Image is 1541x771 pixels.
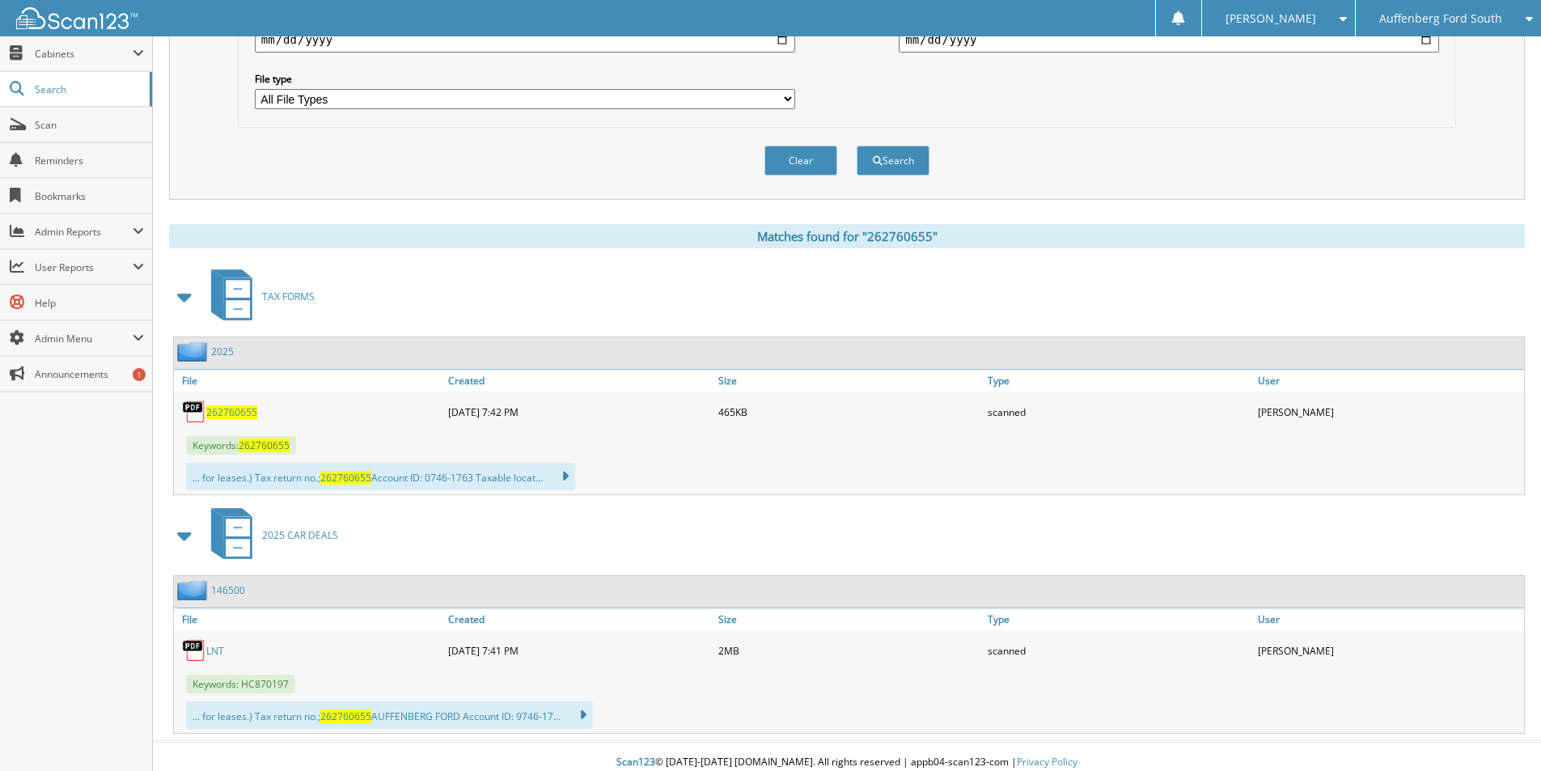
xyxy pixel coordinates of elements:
[1254,608,1524,630] a: User
[206,644,224,658] a: LNT
[133,368,146,381] div: 1
[984,634,1254,667] div: scanned
[444,608,714,630] a: Created
[35,47,133,61] span: Cabinets
[320,710,371,723] span: 262760655
[35,154,144,167] span: Reminders
[211,583,245,597] a: 146500
[857,146,929,176] button: Search
[35,261,133,274] span: User Reports
[984,370,1254,392] a: Type
[186,701,593,729] div: ... for leases.) Tax return no.; AUFFENBERG FORD Account ID: 9746-17...
[177,580,211,600] img: folder2.png
[201,265,315,328] a: TAX FORMS
[182,400,206,424] img: PDF.png
[262,290,315,303] span: TAX FORMS
[444,634,714,667] div: [DATE] 7:41 PM
[984,396,1254,428] div: scanned
[444,396,714,428] div: [DATE] 7:42 PM
[1379,14,1502,23] span: Auffenberg Ford South
[899,27,1439,53] input: end
[714,396,984,428] div: 465KB
[174,608,444,630] a: File
[1254,634,1524,667] div: [PERSON_NAME]
[444,370,714,392] a: Created
[206,405,257,419] a: 262760655
[186,436,296,455] span: Keywords:
[186,675,295,693] span: Keywords: HC870197
[239,438,290,452] span: 262760655
[35,189,144,203] span: Bookmarks
[1254,370,1524,392] a: User
[1017,755,1077,769] a: Privacy Policy
[169,224,1525,248] div: Matches found for "262760655"
[177,341,211,362] img: folder2.png
[255,27,795,53] input: start
[186,463,575,490] div: ... for leases.) Tax return no.; Account ID: 0746-1763 Taxable locat...
[616,755,655,769] span: Scan123
[16,7,138,29] img: scan123-logo-white.svg
[262,528,338,542] span: 2025 CAR DEALS
[714,370,984,392] a: Size
[201,503,338,567] a: 2025 CAR DEALS
[714,634,984,667] div: 2MB
[174,370,444,392] a: File
[182,638,206,663] img: PDF.png
[35,332,133,345] span: Admin Menu
[35,118,144,132] span: Scan
[1226,14,1316,23] span: [PERSON_NAME]
[35,367,144,381] span: Announcements
[211,345,234,358] a: 2025
[35,296,144,310] span: Help
[1254,396,1524,428] div: [PERSON_NAME]
[714,608,984,630] a: Size
[35,83,142,96] span: Search
[255,72,795,86] label: File type
[35,225,133,239] span: Admin Reports
[320,471,371,485] span: 262760655
[984,608,1254,630] a: Type
[764,146,837,176] button: Clear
